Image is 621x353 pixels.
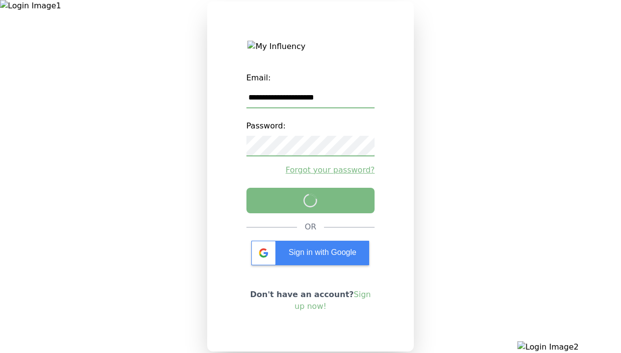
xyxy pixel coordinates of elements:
img: Login Image2 [517,341,621,353]
label: Email: [246,68,375,88]
a: Forgot your password? [246,164,375,176]
label: Password: [246,116,375,136]
p: Don't have an account? [246,289,375,312]
img: My Influency [247,41,373,52]
div: Sign in with Google [251,241,369,265]
div: OR [305,221,317,233]
span: Sign in with Google [289,248,356,256]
